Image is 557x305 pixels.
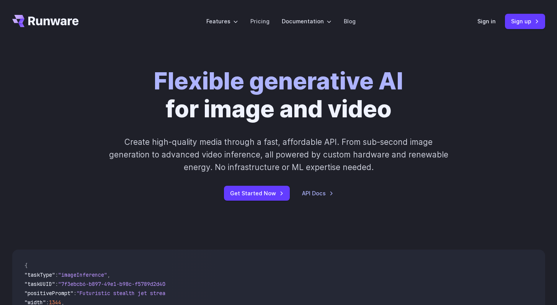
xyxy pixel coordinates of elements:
a: Get Started Now [224,186,290,201]
span: , [107,271,110,278]
a: Sign up [505,14,545,29]
a: Go to / [12,15,79,27]
span: "taskUUID" [25,281,55,287]
a: API Docs [302,189,333,198]
span: "positivePrompt" [25,290,74,297]
span: : [74,290,77,297]
span: "taskType" [25,271,55,278]
span: "7f3ebcb6-b897-49e1-b98c-f5789d2d40d7" [58,281,175,287]
span: "Futuristic stealth jet streaking through a neon-lit cityscape with glowing purple exhaust" [77,290,355,297]
span: { [25,262,28,269]
span: "imageInference" [58,271,107,278]
strong: Flexible generative AI [154,67,403,95]
a: Sign in [477,17,496,26]
span: : [55,281,58,287]
h1: for image and video [154,67,403,123]
a: Blog [344,17,356,26]
label: Features [206,17,238,26]
p: Create high-quality media through a fast, affordable API. From sub-second image generation to adv... [108,136,449,174]
span: : [55,271,58,278]
label: Documentation [282,17,332,26]
a: Pricing [250,17,270,26]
